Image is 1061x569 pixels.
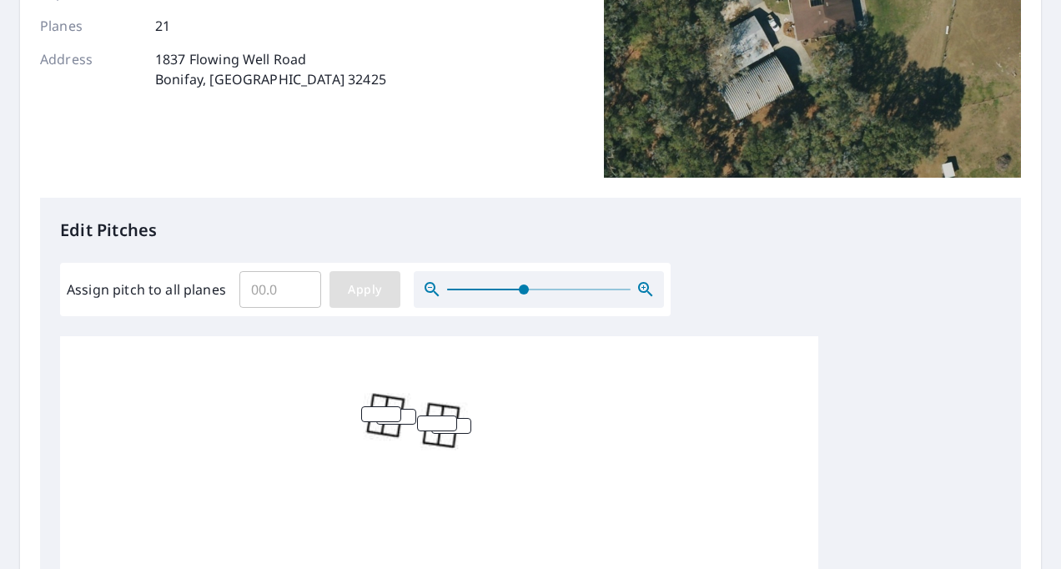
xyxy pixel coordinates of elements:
[239,266,321,313] input: 00.0
[60,218,1001,243] p: Edit Pitches
[343,279,387,300] span: Apply
[67,279,226,300] label: Assign pitch to all planes
[329,271,400,308] button: Apply
[40,49,140,89] p: Address
[155,49,386,89] p: 1837 Flowing Well Road Bonifay, [GEOGRAPHIC_DATA] 32425
[155,16,170,36] p: 21
[40,16,140,36] p: Planes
